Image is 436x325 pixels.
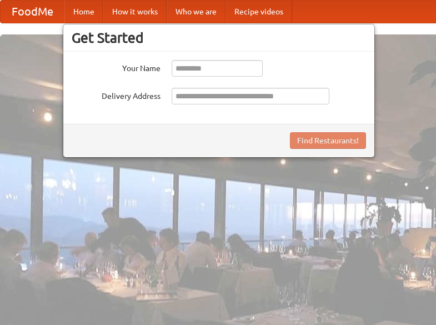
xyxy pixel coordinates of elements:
[72,88,161,102] label: Delivery Address
[167,1,225,23] a: Who we are
[225,1,292,23] a: Recipe videos
[72,29,366,46] h3: Get Started
[103,1,167,23] a: How it works
[64,1,103,23] a: Home
[290,132,366,149] button: Find Restaurants!
[1,1,64,23] a: FoodMe
[72,60,161,74] label: Your Name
